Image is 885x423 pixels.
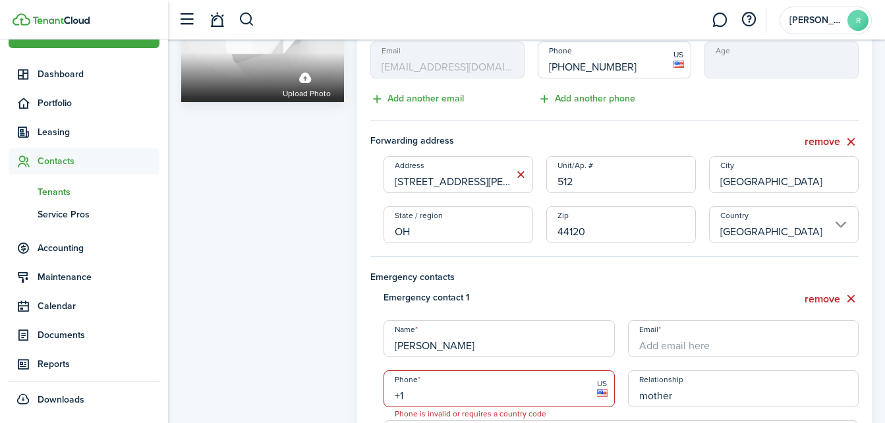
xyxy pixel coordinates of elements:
[38,357,159,371] span: Reports
[709,156,859,193] input: City
[9,181,159,203] a: Tenants
[538,42,692,78] input: Add phone number
[38,208,159,221] span: Service Pros
[38,328,159,342] span: Documents
[38,393,84,407] span: Downloads
[546,206,696,243] input: Zip
[384,370,615,407] input: Add phone number
[370,92,464,107] button: Add another email
[32,16,90,24] img: TenantCloud
[546,156,696,193] input: Unit/Ap. #
[384,291,615,304] h4: Emergency contact 1
[204,3,229,37] a: Notifications
[53,31,101,40] span: Create New
[709,206,859,243] input: Country
[384,156,533,193] input: Start typing the address and then select from the dropdown
[38,67,159,81] span: Dashboard
[384,206,533,243] input: State
[538,92,635,107] button: Add another phone
[13,13,30,26] img: TenantCloud
[9,351,159,377] a: Reports
[789,16,842,25] span: Robert
[805,291,859,307] button: remove
[38,125,159,139] span: Leasing
[9,203,159,225] a: Service Pros
[805,134,859,150] button: remove
[628,320,859,357] input: Add email here
[239,9,255,31] button: Search
[283,88,331,101] span: Upload photo
[38,154,159,168] span: Contacts
[370,270,859,284] h4: Emergency contacts
[384,407,557,420] span: Phone is invalid or requires a country code
[38,185,159,199] span: Tenants
[38,270,159,284] span: Maintenance
[283,66,331,101] label: Upload photo
[9,61,159,87] a: Dashboard
[370,134,629,150] span: Forwarding address
[38,96,159,110] span: Portfolio
[628,370,859,407] input: Type details here
[38,241,159,255] span: Accounting
[707,3,732,37] a: Messaging
[174,7,199,32] button: Open sidebar
[673,49,684,61] span: US
[597,378,608,389] span: US
[384,320,615,357] input: Type name here
[847,10,869,31] avatar-text: R
[38,299,159,313] span: Calendar
[737,9,760,31] button: Open resource center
